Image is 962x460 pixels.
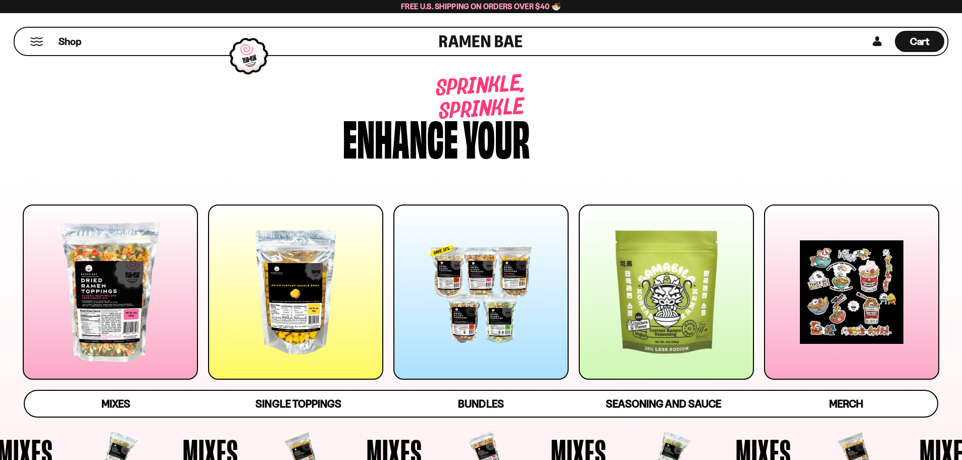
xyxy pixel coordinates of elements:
[401,2,561,11] span: Free U.S. Shipping on Orders over $40 🍜
[572,391,754,417] a: Seasoning and Sauce
[755,391,937,417] a: Merch
[256,397,341,410] span: Single Toppings
[207,391,389,417] a: Single Toppings
[458,397,503,410] span: Bundles
[25,391,207,417] a: Mixes
[606,397,721,410] span: Seasoning and Sauce
[910,35,930,47] span: Cart
[59,35,81,48] span: Shop
[102,397,130,410] span: Mixes
[895,28,944,55] div: Cart
[829,397,863,410] span: Merch
[30,37,43,46] button: Mobile Menu Trigger
[343,113,458,161] div: Enhance
[463,113,530,161] div: your
[390,391,572,417] a: Bundles
[59,31,81,52] a: Shop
